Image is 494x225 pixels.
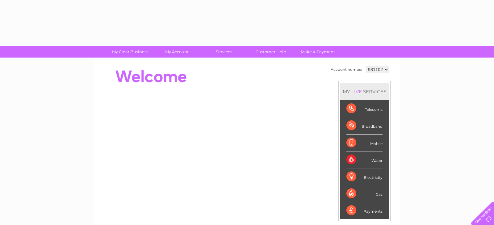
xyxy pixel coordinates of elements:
[346,168,383,185] div: Electricity
[292,46,343,58] a: Make A Payment
[329,64,364,75] td: Account number
[245,46,296,58] a: Customer Help
[346,151,383,168] div: Water
[340,83,389,100] div: MY SERVICES
[346,100,383,117] div: Telecoms
[346,185,383,202] div: Gas
[346,117,383,134] div: Broadband
[346,202,383,219] div: Payments
[105,46,156,58] a: My Clear Business
[346,135,383,151] div: Mobile
[199,46,249,58] a: Services
[350,89,363,94] div: LIVE
[152,46,203,58] a: My Account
